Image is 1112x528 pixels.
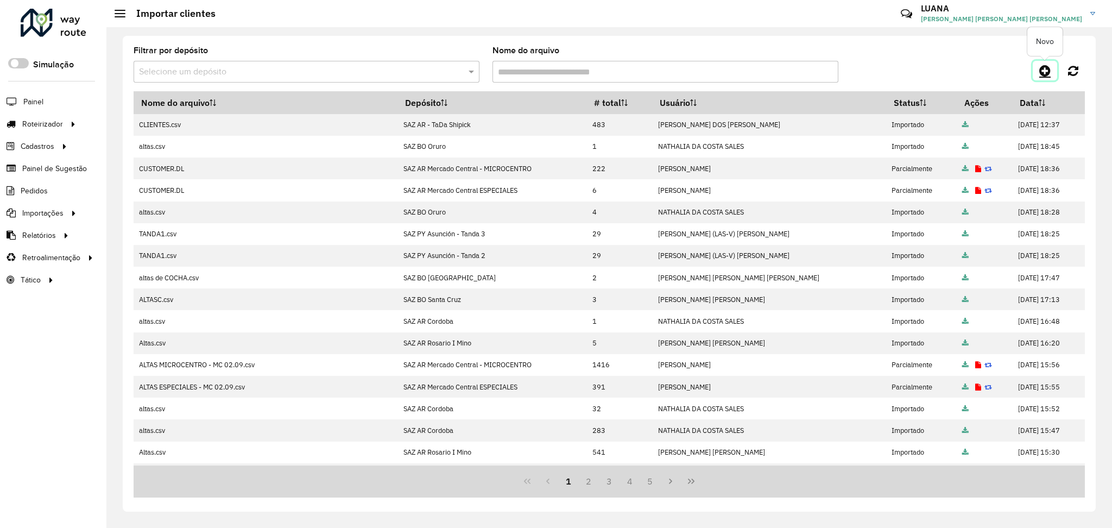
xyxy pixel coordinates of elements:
td: NATHALIA DA COSTA SALES [653,398,886,419]
td: [PERSON_NAME] [PERSON_NAME] [653,288,886,310]
td: 222 [587,158,653,179]
td: SAZ PY Asunción - Tanda 3 [398,223,587,245]
button: 4 [620,471,640,492]
td: SAZ BO Oruro [398,202,587,223]
button: 5 [640,471,661,492]
span: Roteirizador [22,118,63,130]
td: 391 [587,376,653,398]
a: Arquivo completo [962,251,969,260]
td: Parcialmente [886,158,957,179]
td: Parcialmente [886,354,957,376]
td: [DATE] 15:30 [1013,442,1085,463]
td: 29 [587,223,653,245]
td: 1 [587,310,653,332]
td: 1 [587,136,653,158]
a: Reimportar [984,382,992,392]
td: Importado [886,267,957,288]
a: Arquivo completo [962,142,969,151]
td: SAZ AR Cordoba [398,419,587,441]
td: [DATE] 12:37 [1013,114,1085,136]
td: NATHALIA DA COSTA SALES [653,419,886,441]
td: Importado [886,114,957,136]
td: SAZ PY Asunción - Tanda 2 [398,245,587,267]
td: [PERSON_NAME] (LAS-V) [PERSON_NAME] [653,223,886,245]
th: Ações [957,91,1013,114]
td: Importado [886,245,957,267]
span: Importações [22,208,64,219]
td: ALTAS ESPECIALES - MC 02.09.csv [134,376,398,398]
span: Pedidos [21,185,48,197]
a: Arquivo completo [962,186,969,195]
td: 483 [587,114,653,136]
td: Importado [886,442,957,463]
td: CUSTOMER.DL [134,179,398,201]
span: Retroalimentação [22,252,80,263]
td: 3 [587,288,653,310]
td: altas.csv [134,310,398,332]
td: TANDA1.csv [134,245,398,267]
a: Arquivo completo [962,382,969,392]
td: Importado [886,463,957,485]
td: Importado [886,419,957,441]
td: 5 [587,332,653,354]
td: CUSTOMER.DL [134,158,398,179]
a: Arquivo completo [962,426,969,435]
a: Arquivo completo [962,360,969,369]
a: Exibir log de erros [975,186,981,195]
td: SAZ AR Rosario I Mino [398,332,587,354]
td: [DATE] 17:47 [1013,267,1085,288]
td: altatableroros.csv [134,463,398,485]
td: SAZ AR Cordoba [398,310,587,332]
td: ALTAS MICROCENTRO - MC 02.09.csv [134,354,398,376]
td: ALTASC.csv [134,288,398,310]
td: [DATE] 15:29 [1013,463,1085,485]
a: Exibir log de erros [975,164,981,173]
td: SAZ AR Rosario I Mino [398,442,587,463]
td: [PERSON_NAME] [653,376,886,398]
a: Contato Rápido [895,2,918,26]
th: Usuário [653,91,886,114]
td: 283 [587,419,653,441]
td: NATHALIA DA COSTA SALES [653,202,886,223]
button: Last Page [681,471,702,492]
td: SAZ BO Santa Cruz [398,288,587,310]
td: [DATE] 15:56 [1013,354,1085,376]
label: Filtrar por depósito [134,44,208,57]
a: Reimportar [984,186,992,195]
h2: Importar clientes [125,8,216,20]
td: 2 [587,267,653,288]
td: [DATE] 18:36 [1013,158,1085,179]
td: [DATE] 17:13 [1013,288,1085,310]
td: [PERSON_NAME] [PERSON_NAME] [653,442,886,463]
td: 6 [587,179,653,201]
a: Arquivo completo [962,164,969,173]
td: Parcialmente [886,376,957,398]
span: Tático [21,274,41,286]
a: Arquivo completo [962,229,969,238]
td: altas.csv [134,202,398,223]
td: NATHALIA DA COSTA SALES [653,136,886,158]
a: Arquivo completo [962,338,969,348]
td: [DATE] 18:28 [1013,202,1085,223]
td: CLIENTES.csv [134,114,398,136]
th: Nome do arquivo [134,91,398,114]
a: Reimportar [984,164,992,173]
td: [DATE] 18:25 [1013,223,1085,245]
td: SAZ AR Mercado Central - MICROCENTRO [398,158,587,179]
a: Arquivo completo [962,120,969,129]
a: Arquivo completo [962,404,969,413]
td: [PERSON_NAME] [653,354,886,376]
td: SAZ AR - TaDa Shipick [398,114,587,136]
button: Next Page [660,471,681,492]
td: SAZ AR [PERSON_NAME] - Mino [398,463,587,485]
td: NATHALIA DA COSTA SALES [653,310,886,332]
a: Arquivo completo [962,273,969,282]
a: Arquivo completo [962,317,969,326]
a: Exibir log de erros [975,382,981,392]
td: Altas.csv [134,442,398,463]
td: Parcialmente [886,179,957,201]
td: TANDA1.csv [134,223,398,245]
td: Importado [886,288,957,310]
span: Painel [23,96,43,108]
td: [PERSON_NAME] [PERSON_NAME] [653,332,886,354]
